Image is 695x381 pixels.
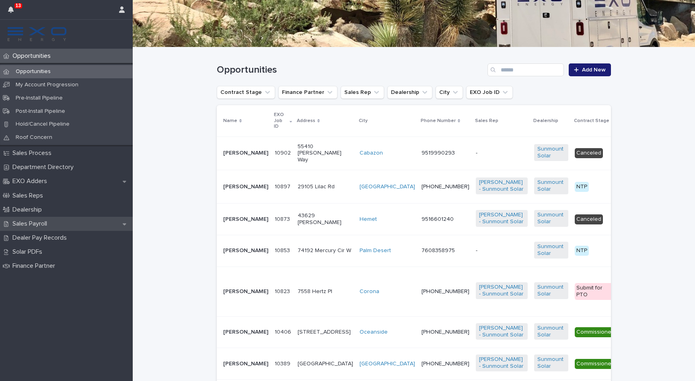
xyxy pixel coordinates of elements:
[360,150,383,157] a: Cabazon
[359,116,368,125] p: City
[9,121,76,128] p: Hold/Cancel Pipeline
[575,283,616,300] div: Submit for PTO
[476,150,528,157] p: -
[8,5,19,19] div: 13
[360,216,377,223] a: Hemet
[223,216,268,223] p: [PERSON_NAME]
[223,116,237,125] p: Name
[360,247,391,254] a: Palm Desert
[217,64,484,76] h1: Opportunities
[422,150,455,156] a: 9519990293
[575,148,603,158] div: Canceled
[9,177,53,185] p: EXO Adders
[360,183,415,190] a: [GEOGRAPHIC_DATA]
[298,183,353,190] p: 29105 Lilac Rd
[422,248,455,253] a: 7608358975
[422,184,469,189] a: [PHONE_NUMBER]
[298,361,353,367] p: [GEOGRAPHIC_DATA]
[360,329,388,336] a: Oceanside
[9,234,73,242] p: Dealer Pay Records
[537,212,565,225] a: Sunmount Solar
[223,288,268,295] p: [PERSON_NAME]
[422,216,454,222] a: 9516601240
[275,327,293,336] p: 10406
[275,359,292,367] p: 10389
[575,246,589,256] div: NTP
[278,86,337,99] button: Finance Partner
[298,143,353,163] p: 55410 [PERSON_NAME] Way
[6,26,68,42] img: FKS5r6ZBThi8E5hshIGi
[275,214,292,223] p: 10873
[479,179,524,193] a: [PERSON_NAME] - Sunmount Solar
[223,183,268,190] p: [PERSON_NAME]
[479,325,524,338] a: [PERSON_NAME] - Sunmount Solar
[298,247,353,254] p: 74192 Mercury Cir W
[275,246,292,254] p: 10853
[387,86,432,99] button: Dealership
[537,179,565,193] a: Sunmount Solar
[298,212,353,226] p: 43629 [PERSON_NAME]
[569,63,611,76] a: Add New
[9,220,53,228] p: Sales Payroll
[16,3,21,8] p: 13
[341,86,384,99] button: Sales Rep
[9,134,59,141] p: Roof Concern
[575,359,616,369] div: Commissioned
[360,288,379,295] a: Corona
[297,116,315,125] p: Address
[537,356,565,370] a: Sunmount Solar
[575,182,589,192] div: NTP
[223,361,268,367] p: [PERSON_NAME]
[9,262,62,270] p: Finance Partner
[537,243,565,257] a: Sunmount Solar
[574,116,609,125] p: Contract Stage
[475,116,498,125] p: Sales Rep
[274,110,288,131] p: EXO Job ID
[487,63,564,76] input: Search
[476,247,528,254] p: -
[422,289,469,294] a: [PHONE_NUMBER]
[479,212,524,225] a: [PERSON_NAME] - Sunmount Solar
[582,67,606,73] span: Add New
[575,214,603,224] div: Canceled
[9,149,58,157] p: Sales Process
[537,284,565,297] a: Sunmount Solar
[421,116,456,125] p: Phone Number
[275,287,292,295] p: 10823
[537,146,565,159] a: Sunmount Solar
[275,182,292,190] p: 10897
[436,86,463,99] button: City
[479,356,524,370] a: [PERSON_NAME] - Sunmount Solar
[9,95,69,102] p: Pre-Install Pipeline
[298,329,353,336] p: [STREET_ADDRESS]
[360,361,415,367] a: [GEOGRAPHIC_DATA]
[537,325,565,338] a: Sunmount Solar
[9,68,57,75] p: Opportunities
[298,288,353,295] p: 7558 Hertz Pl
[9,108,72,115] p: Post-Install Pipeline
[422,361,469,367] a: [PHONE_NUMBER]
[223,329,268,336] p: [PERSON_NAME]
[217,86,275,99] button: Contract Stage
[479,284,524,297] a: [PERSON_NAME] - Sunmount Solar
[9,192,49,200] p: Sales Reps
[575,327,616,337] div: Commissioned
[223,150,268,157] p: [PERSON_NAME]
[275,148,292,157] p: 10902
[9,81,85,88] p: My Account Progression
[223,247,268,254] p: [PERSON_NAME]
[9,248,49,256] p: Solar PDFs
[9,206,48,214] p: Dealership
[9,163,80,171] p: Department Directory
[9,52,57,60] p: Opportunities
[466,86,513,99] button: EXO Job ID
[422,329,469,335] a: [PHONE_NUMBER]
[533,116,558,125] p: Dealership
